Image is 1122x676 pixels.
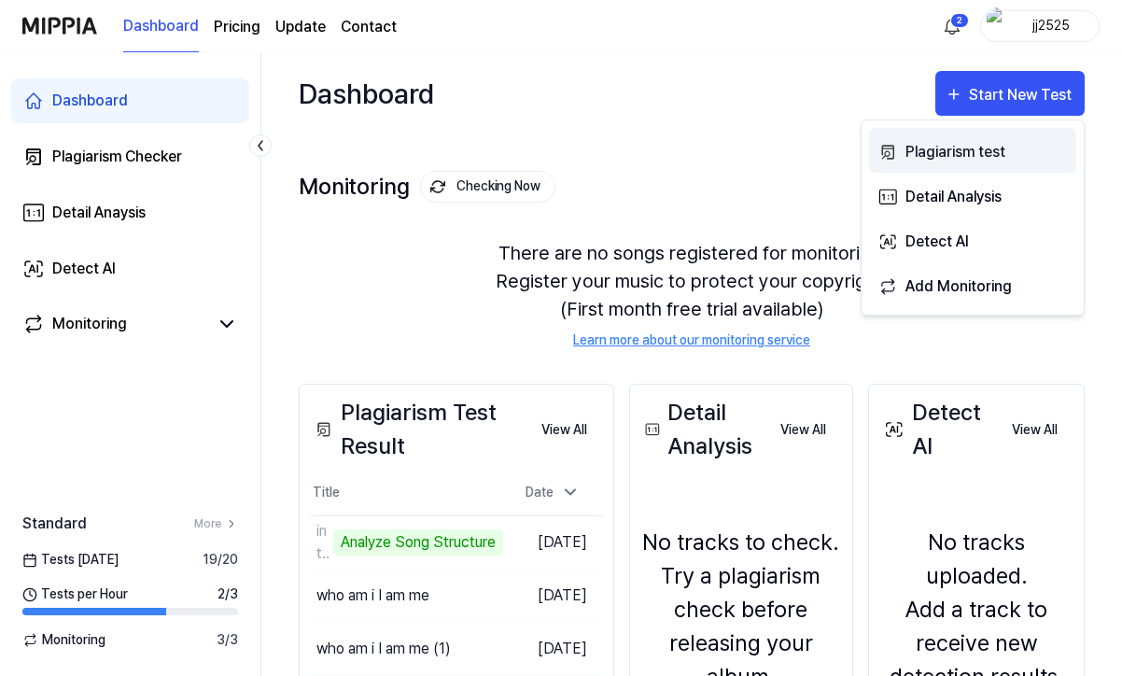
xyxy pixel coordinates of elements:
[880,396,997,463] div: Detect AI
[52,258,116,280] div: Detect AI
[937,11,967,41] button: 알림2
[765,410,841,449] a: View All
[333,529,503,556] div: Analyze Song Structure
[573,331,810,350] a: Learn more about our monitoring service
[52,313,127,335] div: Monitoring
[526,412,602,449] button: View All
[987,7,1009,45] img: profile
[518,477,587,508] div: Date
[869,173,1076,218] button: Detail Analysis
[1015,15,1087,35] div: jj2525
[641,396,765,463] div: Detail Analysis
[22,630,105,650] span: Monitoring
[214,16,260,38] button: Pricing
[420,171,555,203] button: Checking Now
[123,1,199,52] a: Dashboard
[430,178,446,194] img: monitoring Icon
[935,71,1085,116] button: Start New Test
[11,246,249,291] a: Detect AI
[905,185,1068,209] div: Detail Analysis
[22,513,87,535] span: Standard
[503,569,602,622] td: [DATE]
[503,515,602,569] td: [DATE]
[275,16,326,38] a: Update
[997,412,1073,449] button: View All
[503,622,602,675] td: [DATE]
[526,410,602,449] a: View All
[52,202,146,224] div: Detail Anaysis
[217,630,238,650] span: 3 / 3
[217,584,238,604] span: 2 / 3
[341,16,397,38] a: Contact
[311,471,503,515] th: Title
[905,275,1068,299] div: Add Monitoring
[941,15,963,37] img: 알림
[22,584,128,604] span: Tests per Hour
[11,134,249,179] a: Plagiarism Checker
[52,146,182,168] div: Plagiarism Checker
[905,140,1068,164] div: Plagiarism test
[950,13,969,28] div: 2
[11,190,249,235] a: Detail Anaysis
[869,128,1076,173] button: Plagiarism test
[316,584,429,607] div: who am i I am me
[765,412,841,449] button: View All
[299,217,1085,373] div: There are no songs registered for monitoring. Register your music to protect your copyright. (Fir...
[311,396,526,463] div: Plagiarism Test Result
[905,230,1068,254] div: Detect AI
[980,10,1100,42] button: profilejj2525
[22,313,208,335] a: Monitoring
[194,515,238,532] a: More
[299,71,434,116] div: Dashboard
[203,550,238,570] span: 19 / 20
[316,638,451,660] div: who am i I am me (1)
[52,90,128,112] div: Dashboard
[11,78,249,123] a: Dashboard
[869,262,1076,307] button: Add Monitoring
[316,520,329,565] div: in the limbo emotional whiplash
[299,171,555,203] div: Monitoring
[22,550,119,570] span: Tests [DATE]
[969,83,1075,107] div: Start New Test
[869,218,1076,262] button: Detect AI
[997,410,1073,449] a: View All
